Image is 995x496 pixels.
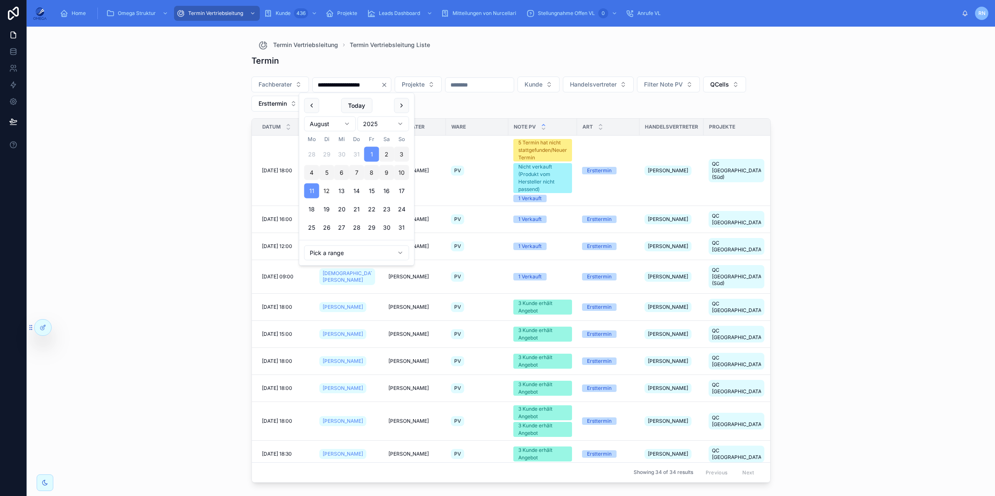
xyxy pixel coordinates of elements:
[518,354,567,369] div: 3 Kunde erhält Angebot
[334,184,349,198] button: Mittwoch, 13. August 2025
[648,273,688,280] span: [PERSON_NAME]
[304,220,319,235] button: Montag, 25. August 2025
[518,405,567,420] div: 3 Kunde erhält Angebot
[319,449,366,459] a: [PERSON_NAME]
[582,124,593,130] span: Art
[304,135,409,235] table: August 2025
[712,382,761,395] span: QC [GEOGRAPHIC_DATA]/[GEOGRAPHIC_DATA]
[379,202,394,217] button: Samstag, 23. August 2025
[644,80,683,89] span: Filter Note PV
[648,358,688,365] span: [PERSON_NAME]
[518,446,567,461] div: 3 Kunde erhält Angebot
[648,331,688,337] span: [PERSON_NAME]
[118,10,156,17] span: Omega Struktur
[251,77,309,92] button: Select Button
[518,273,542,280] div: 1 Verkauft
[454,243,461,250] span: PV
[454,385,461,392] span: PV
[364,135,379,144] th: Freitag
[648,451,688,457] span: [PERSON_NAME]
[251,55,279,67] h1: Termin
[323,385,363,392] span: [PERSON_NAME]
[261,6,321,21] a: Kunde436
[518,300,567,315] div: 3 Kunde erhält Angebot
[518,243,542,250] div: 1 Verkauft
[518,422,567,437] div: 3 Kunde erhält Angebot
[304,135,319,144] th: Montag
[350,41,430,49] span: Termin Vertriebsleitung Liste
[323,451,363,457] span: [PERSON_NAME]
[334,135,349,144] th: Mittwoch
[453,10,516,17] span: Mitteilungen von Nurcellari
[518,216,542,223] div: 1 Verkauft
[273,41,338,49] span: Termin Vertriebsleitung
[454,331,461,337] span: PV
[33,7,47,20] img: App logo
[72,10,86,17] span: Home
[637,77,700,92] button: Select Button
[262,418,292,424] span: [DATE] 18:00
[349,135,364,144] th: Donnerstag
[334,202,349,217] button: Mittwoch, 20. August 2025
[518,327,567,342] div: 3 Kunde erhält Angebot
[514,124,536,130] span: Note PV
[388,418,429,424] span: [PERSON_NAME]
[388,385,429,392] span: [PERSON_NAME]
[395,77,442,92] button: Select Button
[319,329,366,339] a: [PERSON_NAME]
[262,124,281,130] span: Datum
[262,304,292,310] span: [DATE] 18:00
[323,331,363,337] span: [PERSON_NAME]
[188,10,243,17] span: Termin Vertriebsleitung
[262,358,292,365] span: [DATE] 18:00
[364,220,379,235] button: Freitag, 29. August 2025
[258,40,338,50] a: Termin Vertriebsleitung
[379,147,394,162] button: Samstag, 2. August 2025, selected
[648,216,688,223] span: [PERSON_NAME]
[259,99,287,108] span: Ersttermin
[648,243,688,250] span: [PERSON_NAME]
[323,418,363,424] span: [PERSON_NAME]
[323,6,363,21] a: Projekte
[319,383,366,393] a: [PERSON_NAME]
[438,6,522,21] a: Mitteilungen von Nurcellari
[712,267,761,287] span: QC [GEOGRAPHIC_DATA] (Süd)
[587,243,612,250] div: Ersttermin
[587,273,612,280] div: Ersttermin
[524,6,622,21] a: Stellungnahme Offen VL0
[323,270,372,283] span: [DEMOGRAPHIC_DATA][PERSON_NAME]
[319,220,334,235] button: Dienstag, 26. August 2025
[645,124,698,130] span: Handelsvertreter
[304,165,319,180] button: Montag, 4. August 2025, selected
[365,6,437,21] a: Leads Dashboard
[262,273,294,280] span: [DATE] 09:00
[587,384,612,392] div: Ersttermin
[364,147,379,162] button: Freitag, 1. August 2025, selected
[334,165,349,180] button: Mittwoch, 6. August 2025, selected
[517,77,560,92] button: Select Button
[712,300,761,314] span: QC [GEOGRAPHIC_DATA]/[GEOGRAPHIC_DATA]
[394,135,409,144] th: Sonntag
[388,273,429,280] span: [PERSON_NAME]
[648,385,688,392] span: [PERSON_NAME]
[334,147,349,162] button: Mittwoch, 30. Juli 2025
[587,216,612,223] div: Ersttermin
[712,355,761,368] span: QC [GEOGRAPHIC_DATA]/[GEOGRAPHIC_DATA]
[276,10,291,17] span: Kunde
[402,80,425,89] span: Projekte
[304,202,319,217] button: Montag, 18. August 2025
[323,304,363,310] span: [PERSON_NAME]
[978,10,985,17] span: RN
[319,268,375,285] a: [DEMOGRAPHIC_DATA][PERSON_NAME]
[364,184,379,198] button: Freitag, 15. August 2025
[379,165,394,180] button: Samstag, 9. August 2025, selected
[538,10,595,17] span: Stellungnahme Offen VL
[394,184,409,198] button: Sonntag, 17. August 2025
[454,358,461,365] span: PV
[379,220,394,235] button: Samstag, 30. August 2025
[251,96,304,112] button: Select Button
[319,184,334,198] button: Today, Dienstag, 12. August 2025
[323,358,363,365] span: [PERSON_NAME]
[518,381,567,396] div: 3 Kunde erhält Angebot
[364,202,379,217] button: Freitag, 22. August 2025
